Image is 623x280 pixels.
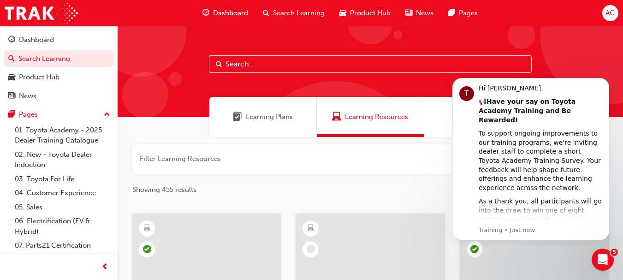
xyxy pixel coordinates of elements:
[448,7,455,19] span: pages-icon
[308,222,314,234] span: learningResourceType_ELEARNING-icon
[273,8,325,18] span: Search Learning
[602,5,618,21] button: AC
[216,59,222,70] span: Search
[424,97,532,137] a: SessionsSessions
[11,253,114,267] a: 08. Service Training
[317,97,424,137] a: Learning ResourcesLearning Resources
[11,200,114,214] a: 05. Sales
[4,30,114,106] button: DashboardSearch LearningProduct HubNews
[11,238,114,253] a: 07. Parts21 Certification
[416,8,433,18] span: News
[8,73,15,82] span: car-icon
[4,50,114,67] a: Search Learning
[439,70,623,246] iframe: Intercom notifications message
[4,88,114,105] a: News
[339,7,346,19] span: car-icon
[202,7,209,19] span: guage-icon
[132,185,196,195] span: Showing 455 results
[19,35,54,45] div: Dashboard
[332,4,398,23] a: car-iconProduct Hub
[8,36,15,44] span: guage-icon
[4,106,114,123] button: Pages
[611,249,618,256] span: 5
[405,7,412,19] span: news-icon
[592,249,614,271] iframe: Intercom live chat
[19,91,36,101] div: News
[8,55,15,63] span: search-icon
[19,109,38,120] div: Pages
[263,7,269,19] span: search-icon
[246,112,293,122] span: Learning Plans
[104,109,110,121] span: up-icon
[144,222,150,234] span: learningResourceType_ELEARNING-icon
[470,245,479,253] span: learningRecordVerb_COMPLETE-icon
[332,112,341,122] span: Learning Resources
[209,97,317,137] a: Learning PlansLearning Plans
[8,92,15,101] span: news-icon
[345,112,408,122] span: Learning Resources
[307,245,315,253] span: learningRecordVerb_NONE-icon
[101,262,108,273] span: prev-icon
[5,3,78,24] img: Trak
[4,69,114,86] a: Product Hub
[213,8,248,18] span: Dashboard
[11,148,114,172] a: 02. New - Toyota Dealer Induction
[398,4,441,23] a: news-iconNews
[19,72,59,83] div: Product Hub
[4,31,114,48] a: Dashboard
[195,4,255,23] a: guage-iconDashboard
[459,8,478,18] span: Pages
[350,8,391,18] span: Product Hub
[605,8,615,18] span: AC
[209,55,532,73] input: Search...
[441,4,485,23] a: pages-iconPages
[255,4,332,23] a: search-iconSearch Learning
[233,112,242,122] span: Learning Plans
[11,172,114,186] a: 03. Toyota For Life
[143,245,151,253] span: learningRecordVerb_PASS-icon
[11,123,114,148] a: 01. Toyota Academy - 2025 Dealer Training Catalogue
[8,111,15,119] span: pages-icon
[11,214,114,238] a: 06. Electrification (EV & Hybrid)
[11,186,114,200] a: 04. Customer Experience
